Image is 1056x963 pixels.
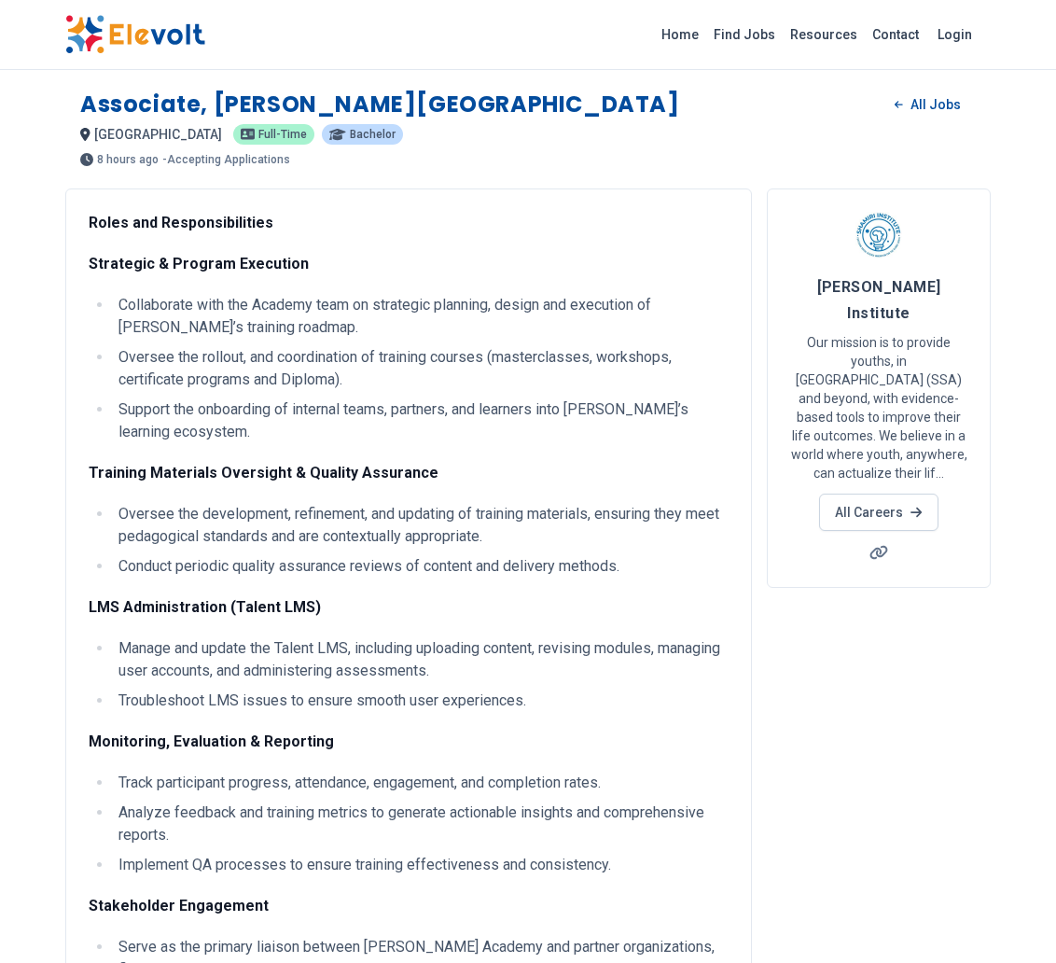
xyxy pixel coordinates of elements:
[113,503,729,548] li: Oversee the development, refinement, and updating of training materials, ensuring they meet pedag...
[89,897,269,914] strong: Stakeholder Engagement
[880,91,976,119] a: All Jobs
[162,154,290,165] p: - Accepting Applications
[865,20,926,49] a: Contact
[113,772,729,794] li: Track participant progress, attendance, engagement, and completion rates.
[350,129,396,140] span: Bachelor
[113,690,729,712] li: Troubleshoot LMS issues to ensure smooth user experiences.
[258,129,307,140] span: Full-time
[94,127,222,142] span: [GEOGRAPHIC_DATA]
[89,464,438,481] strong: Training Materials Oversight & Quality Assurance
[97,154,159,165] span: 8 hours ago
[855,212,902,258] img: Shamiri Institute
[706,20,783,49] a: Find Jobs
[113,802,729,846] li: Analyze feedback and training metrics to generate actionable insights and comprehensive reports.
[790,333,967,482] p: Our mission is to provide youths, in [GEOGRAPHIC_DATA] (SSA) and beyond, with evidence-based tool...
[113,637,729,682] li: Manage and update the Talent LMS, including uploading content, revising modules, managing user ac...
[80,90,680,119] h1: Associate, [PERSON_NAME][GEOGRAPHIC_DATA]
[89,598,321,616] strong: LMS Administration (Talent LMS)
[817,278,941,322] span: [PERSON_NAME] Institute
[65,15,205,54] img: Elevolt
[783,20,865,49] a: Resources
[113,346,729,391] li: Oversee the rollout, and coordination of training courses (masterclasses, workshops, certificate ...
[113,854,729,876] li: Implement QA processes to ensure training effectiveness and consistency.
[113,294,729,339] li: Collaborate with the Academy team on strategic planning, design and execution of [PERSON_NAME]’s ...
[654,20,706,49] a: Home
[113,555,729,578] li: Conduct periodic quality assurance reviews of content and delivery methods.
[113,398,729,443] li: Support the onboarding of internal teams, partners, and learners into [PERSON_NAME]’s learning ec...
[819,494,938,531] a: All Careers
[89,214,273,231] strong: Roles and Responsibilities
[926,16,983,53] a: Login
[89,733,334,750] strong: Monitoring, Evaluation & Reporting
[89,255,309,272] strong: Strategic & Program Execution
